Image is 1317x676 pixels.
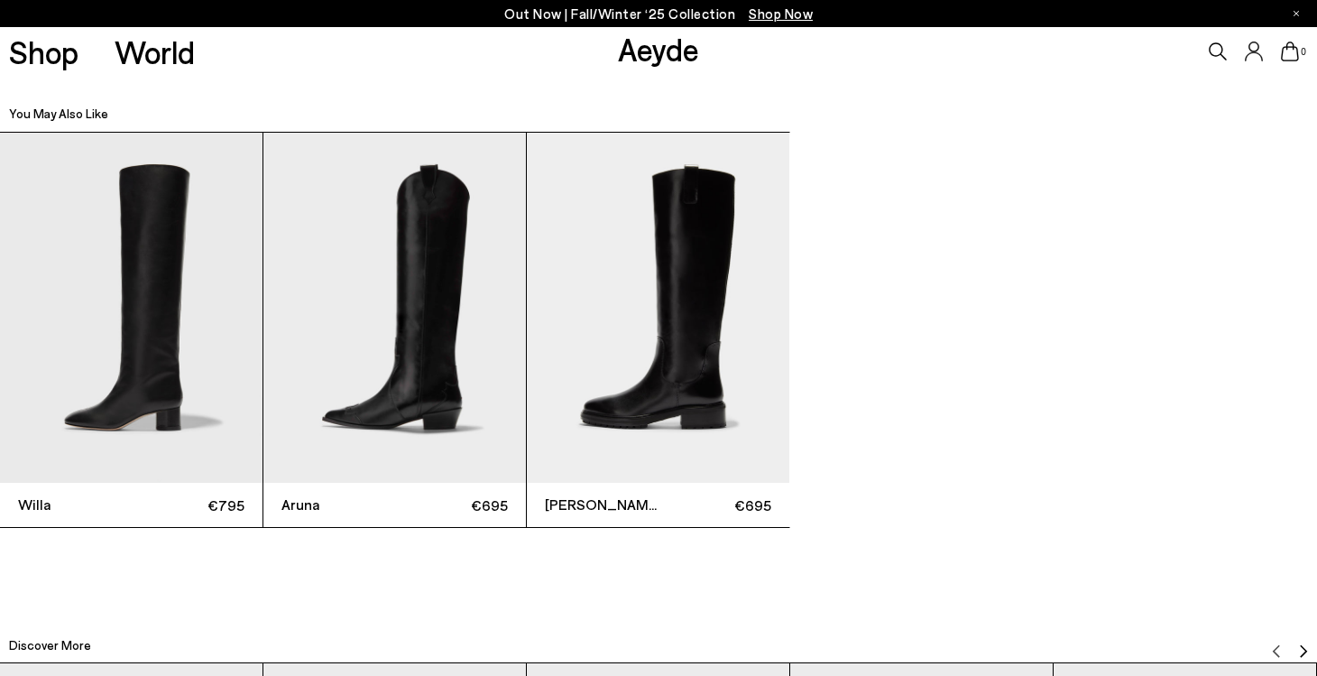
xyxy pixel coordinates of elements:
img: Henry Knee-High Boots [527,133,789,483]
img: svg%3E [1269,644,1284,659]
span: Willa [18,494,132,515]
img: svg%3E [1296,644,1311,659]
div: 2 / 3 [263,132,527,528]
span: €695 [658,494,772,516]
button: Next slide [1296,631,1311,658]
div: 3 / 3 [527,132,790,528]
a: 0 [1281,42,1299,61]
a: [PERSON_NAME] €695 [527,133,789,527]
h2: You May Also Like [9,105,108,123]
a: World [115,36,195,68]
h2: Discover More [9,636,91,654]
span: Aruna [281,494,395,515]
span: €795 [132,494,245,516]
a: Shop [9,36,78,68]
button: Previous slide [1269,631,1284,658]
span: [PERSON_NAME] [545,494,658,515]
a: Aeyde [618,30,699,68]
a: Aruna €695 [263,133,526,527]
p: Out Now | Fall/Winter ‘25 Collection [504,3,813,25]
span: €695 [395,494,509,516]
img: Aruna Leather Knee-High Cowboy Boots [263,133,526,483]
span: 0 [1299,47,1308,57]
span: Navigate to /collections/new-in [749,5,813,22]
